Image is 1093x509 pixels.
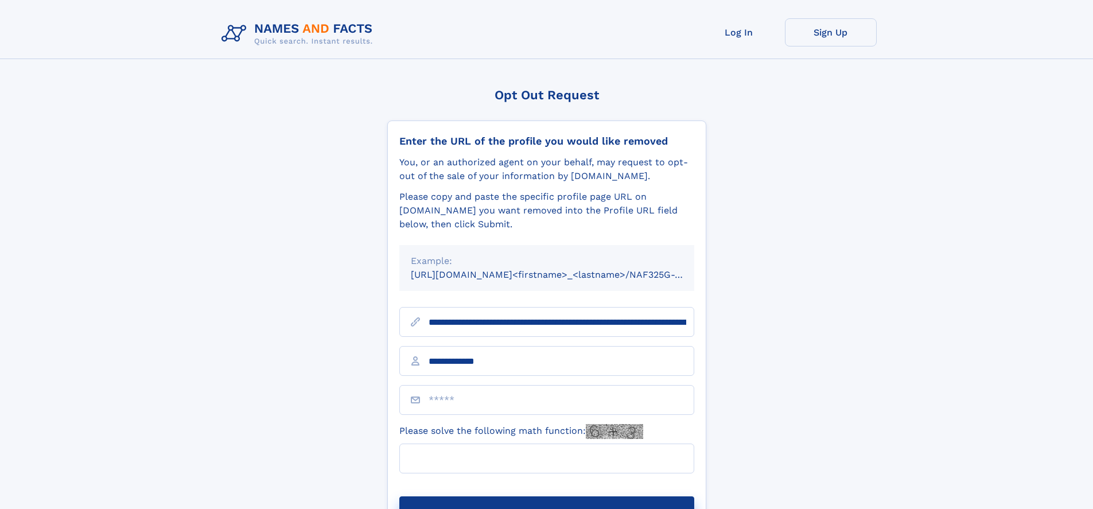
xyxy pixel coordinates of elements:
label: Please solve the following math function: [399,424,643,439]
a: Sign Up [785,18,877,46]
small: [URL][DOMAIN_NAME]<firstname>_<lastname>/NAF325G-xxxxxxxx [411,269,716,280]
img: Logo Names and Facts [217,18,382,49]
div: Enter the URL of the profile you would like removed [399,135,694,147]
a: Log In [693,18,785,46]
div: Please copy and paste the specific profile page URL on [DOMAIN_NAME] you want removed into the Pr... [399,190,694,231]
div: Opt Out Request [387,88,706,102]
div: Example: [411,254,683,268]
div: You, or an authorized agent on your behalf, may request to opt-out of the sale of your informatio... [399,156,694,183]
